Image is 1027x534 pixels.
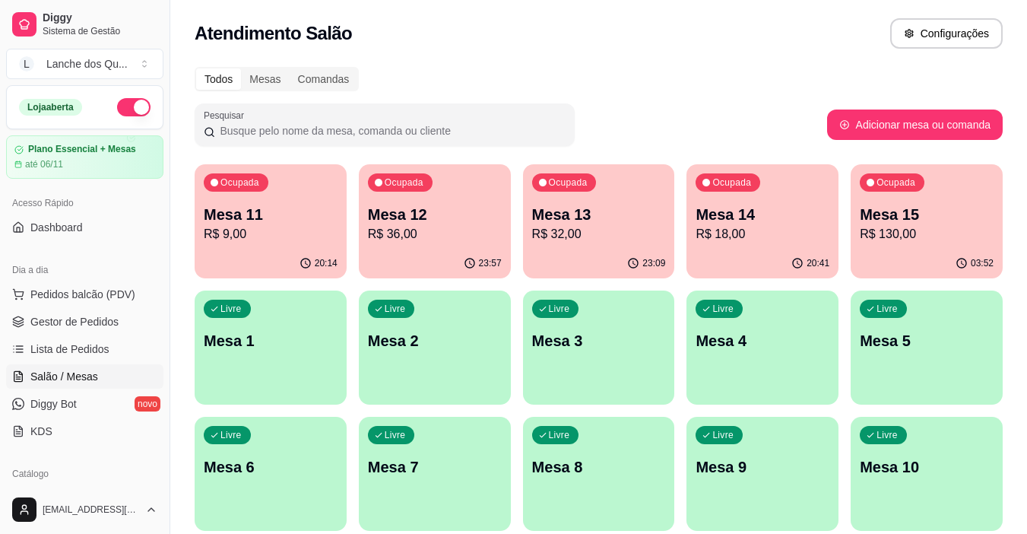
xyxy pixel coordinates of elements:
[30,369,98,384] span: Salão / Mesas
[696,456,829,478] p: Mesa 9
[43,504,139,516] span: [EMAIL_ADDRESS][DOMAIN_NAME]
[220,303,242,315] p: Livre
[696,225,829,243] p: R$ 18,00
[204,330,338,351] p: Mesa 1
[807,257,829,269] p: 20:41
[43,11,157,25] span: Diggy
[686,164,838,278] button: OcupadaMesa 14R$ 18,0020:41
[549,429,570,441] p: Livre
[385,303,406,315] p: Livre
[359,417,511,531] button: LivreMesa 7
[19,99,82,116] div: Loja aberta
[860,456,994,478] p: Mesa 10
[6,310,163,334] a: Gestor de Pedidos
[712,429,734,441] p: Livre
[549,303,570,315] p: Livre
[46,56,128,72] div: Lanche dos Qu ...
[876,176,915,189] p: Ocupada
[359,164,511,278] button: OcupadaMesa 12R$ 36,0023:57
[523,417,675,531] button: LivreMesa 8
[28,144,136,155] article: Plano Essencial + Mesas
[195,291,347,405] button: LivreMesa 1
[30,396,77,412] span: Diggy Bot
[549,176,588,189] p: Ocupada
[827,110,1003,140] button: Adicionar mesa ou comanda
[196,68,241,90] div: Todos
[30,220,83,235] span: Dashboard
[368,456,502,478] p: Mesa 7
[860,330,994,351] p: Mesa 5
[195,21,352,46] h2: Atendimento Salão
[971,257,994,269] p: 03:52
[204,204,338,225] p: Mesa 11
[215,123,566,138] input: Pesquisar
[890,18,1003,49] button: Configurações
[6,392,163,416] a: Diggy Botnovo
[851,417,1003,531] button: LivreMesa 10
[220,176,259,189] p: Ocupada
[851,164,1003,278] button: OcupadaMesa 15R$ 130,0003:52
[6,364,163,389] a: Salão / Mesas
[851,291,1003,405] button: LivreMesa 5
[876,429,898,441] p: Livre
[30,424,52,439] span: KDS
[195,417,347,531] button: LivreMesa 6
[686,417,838,531] button: LivreMesa 9
[204,225,338,243] p: R$ 9,00
[30,287,135,302] span: Pedidos balcão (PDV)
[860,204,994,225] p: Mesa 15
[642,257,665,269] p: 23:09
[6,282,163,307] button: Pedidos balcão (PDV)
[241,68,289,90] div: Mesas
[6,462,163,486] div: Catálogo
[876,303,898,315] p: Livre
[385,176,423,189] p: Ocupada
[860,225,994,243] p: R$ 130,00
[30,342,109,357] span: Lista de Pedidos
[6,191,163,215] div: Acesso Rápido
[30,314,119,329] span: Gestor de Pedidos
[25,158,63,170] article: até 06/11
[686,291,838,405] button: LivreMesa 4
[204,109,249,122] label: Pesquisar
[6,49,163,79] button: Select a team
[532,204,666,225] p: Mesa 13
[712,303,734,315] p: Livre
[195,164,347,278] button: OcupadaMesa 11R$ 9,0020:14
[220,429,242,441] p: Livre
[6,215,163,240] a: Dashboard
[6,491,163,528] button: [EMAIL_ADDRESS][DOMAIN_NAME]
[479,257,502,269] p: 23:57
[532,330,666,351] p: Mesa 3
[6,135,163,179] a: Plano Essencial + Mesasaté 06/11
[204,456,338,478] p: Mesa 6
[368,204,502,225] p: Mesa 12
[43,25,157,37] span: Sistema de Gestão
[523,291,675,405] button: LivreMesa 3
[19,56,34,72] span: L
[6,258,163,282] div: Dia a dia
[523,164,675,278] button: OcupadaMesa 13R$ 32,0023:09
[290,68,358,90] div: Comandas
[359,291,511,405] button: LivreMesa 2
[532,225,666,243] p: R$ 32,00
[385,429,406,441] p: Livre
[315,257,338,269] p: 20:14
[696,204,829,225] p: Mesa 14
[696,330,829,351] p: Mesa 4
[368,225,502,243] p: R$ 36,00
[368,330,502,351] p: Mesa 2
[532,456,666,478] p: Mesa 8
[712,176,751,189] p: Ocupada
[6,6,163,43] a: DiggySistema de Gestão
[117,98,151,116] button: Alterar Status
[6,419,163,443] a: KDS
[6,337,163,361] a: Lista de Pedidos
